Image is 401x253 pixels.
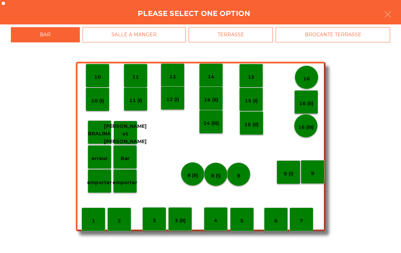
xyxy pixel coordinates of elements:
[248,73,255,81] p: 15
[284,170,293,178] p: 9 (I)
[300,217,303,225] p: 7
[311,170,314,177] p: 9
[118,217,121,225] p: 2
[91,97,104,105] p: 10 (I)
[92,217,95,225] p: 1
[112,179,137,187] p: emporter
[240,217,244,225] p: 5
[166,96,179,103] p: 12 (I)
[244,121,259,129] p: 15 (II)
[245,97,258,105] p: 15 (I)
[94,73,101,81] p: 10
[187,172,198,179] p: 8 (II)
[274,217,278,225] p: 6
[204,96,218,104] p: 14 (II)
[303,75,310,83] p: 16
[91,155,108,162] p: erreur
[237,172,240,180] p: 8
[88,130,111,138] p: BRALINA
[175,217,186,225] p: 3 (II)
[298,123,314,131] p: 16 (III)
[138,8,250,19] h4: Please select one option
[211,172,221,180] p: 8 (I)
[87,179,112,187] p: emporter
[276,27,390,42] div: BROCANTE TERRASSE
[169,73,176,81] p: 12
[104,122,146,145] p: [PERSON_NAME] et [PERSON_NAME]
[11,27,80,42] div: BAR
[132,73,139,81] p: 11
[83,27,186,42] div: SALLE A MANGER
[214,217,217,225] p: 4
[203,119,219,127] p: 14 (III)
[189,27,273,42] div: TERRASSE
[121,155,129,162] p: Bar
[208,73,214,81] p: 14
[299,100,313,108] p: 16 (II)
[129,97,142,104] p: 11 (I)
[153,217,156,225] p: 3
